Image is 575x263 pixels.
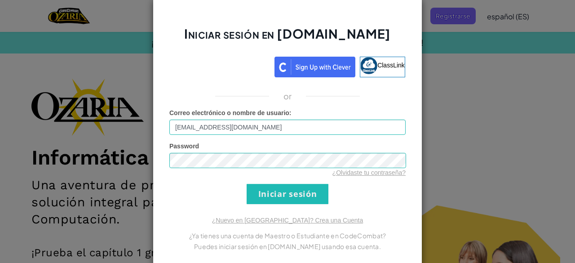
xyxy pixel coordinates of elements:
p: Puedes iniciar sesión en [DOMAIN_NAME] usando esa cuenta. [169,241,406,252]
h2: Iniciar sesión en [DOMAIN_NAME] [169,25,406,51]
span: Password [169,143,199,150]
iframe: Botón Iniciar sesión con Google [165,56,274,76]
p: or [283,91,292,102]
img: clever_sso_button@2x.png [274,57,355,77]
span: Correo electrónico o nombre de usuario [169,109,289,116]
label: : [169,108,292,117]
span: ClassLink [377,61,405,68]
p: ¿Ya tienes una cuenta de Maestro o Estudiante en CodeCombat? [169,230,406,241]
img: classlink-logo-small.png [360,57,377,74]
a: ¿Olvidaste tu contraseña? [332,169,406,176]
input: Iniciar sesión [247,184,328,204]
a: ¿Nuevo en [GEOGRAPHIC_DATA]? Crea una Cuenta [212,217,363,224]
